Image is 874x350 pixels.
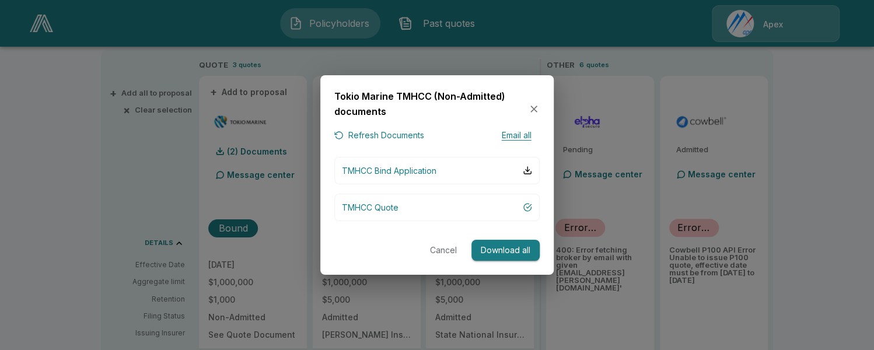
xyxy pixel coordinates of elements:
button: Download all [471,240,540,261]
h6: Tokio Marine TMHCC (Non-Admitted) documents [334,89,528,119]
button: Email all [493,128,540,143]
button: Refresh Documents [334,128,424,143]
button: TMHCC Quote [334,194,540,221]
p: TMHCC Bind Application [342,164,436,177]
button: Cancel [425,240,462,261]
p: TMHCC Quote [342,201,398,213]
button: TMHCC Bind Application [334,157,540,184]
